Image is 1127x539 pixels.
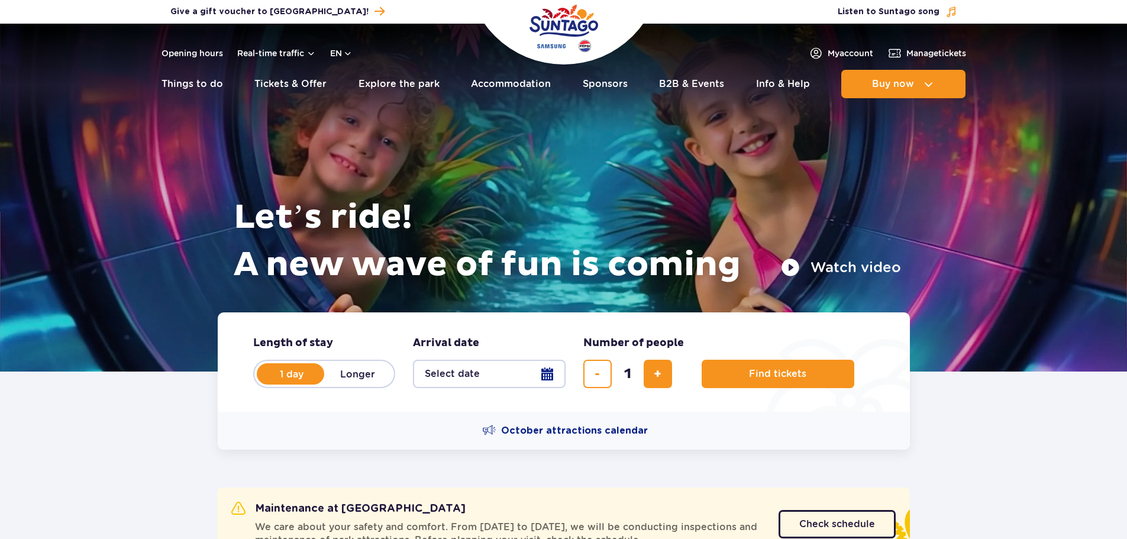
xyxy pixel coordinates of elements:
button: en [330,47,353,59]
button: Buy now [841,70,965,98]
button: add ticket [644,360,672,388]
button: Watch video [781,258,901,277]
a: October attractions calendar [482,424,648,438]
span: My account [828,47,873,59]
label: Longer [324,362,392,386]
h1: Let’s ride! A new wave of fun is coming [234,194,901,289]
span: Give a gift voucher to [GEOGRAPHIC_DATA]! [170,6,369,18]
span: Length of stay [253,336,333,350]
a: Opening hours [162,47,223,59]
a: Accommodation [471,70,551,98]
label: 1 day [258,362,325,386]
button: Select date [413,360,566,388]
span: Find tickets [749,369,806,379]
form: Planning your visit to Park of Poland [218,312,910,412]
a: Check schedule [779,510,896,538]
span: October attractions calendar [501,424,648,437]
a: B2B & Events [659,70,724,98]
a: Info & Help [756,70,810,98]
span: Arrival date [413,336,479,350]
a: Sponsors [583,70,628,98]
span: Buy now [872,79,914,89]
span: Number of people [583,336,684,350]
a: Managetickets [887,46,966,60]
button: remove ticket [583,360,612,388]
a: Tickets & Offer [254,70,327,98]
span: Check schedule [799,519,875,529]
a: Things to do [162,70,223,98]
span: Manage tickets [906,47,966,59]
button: Find tickets [702,360,854,388]
a: Give a gift voucher to [GEOGRAPHIC_DATA]! [170,4,385,20]
input: number of tickets [613,360,642,388]
a: Myaccount [809,46,873,60]
a: Explore the park [359,70,440,98]
button: Listen to Suntago song [838,6,957,18]
button: Real-time traffic [237,49,316,58]
h2: Maintenance at [GEOGRAPHIC_DATA] [231,502,466,516]
span: Listen to Suntago song [838,6,939,18]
